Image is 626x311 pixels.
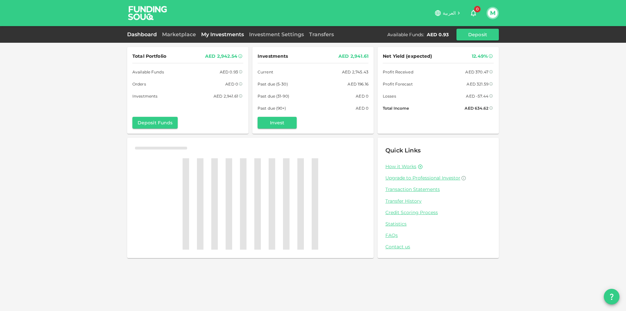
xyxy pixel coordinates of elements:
div: AED 2,941.61 [214,93,238,100]
a: FAQs [385,232,491,239]
span: Investments [258,52,288,60]
span: Available Funds [132,69,164,75]
div: AED 2,941.61 [338,52,368,60]
a: Dashboard [127,31,159,38]
span: Losses [383,93,396,100]
a: Transfers [306,31,336,38]
span: Total Income [383,105,409,112]
a: Upgrade to Professional Investor [385,175,491,181]
span: Orders [132,81,146,87]
div: AED 2,745.43 [342,69,368,75]
span: Quick Links [385,147,421,154]
a: Investment Settings [246,31,306,38]
span: Total Portfolio [132,52,166,60]
a: Contact us [385,244,491,250]
a: My Investments [199,31,246,38]
span: Past due (5-30) [258,81,288,87]
a: How it Works [385,163,416,170]
span: Net Yield (expected) [383,52,432,60]
div: AED 2,942.54 [205,52,237,60]
a: Transaction Statements [385,186,491,193]
button: Invest [258,117,297,129]
a: Credit Scoring Process [385,210,491,216]
a: Marketplace [159,31,199,38]
button: question [604,289,619,304]
div: AED 0 [356,93,368,100]
div: AED 0 [356,105,368,112]
span: العربية [443,10,456,16]
div: Available Funds : [387,31,424,38]
div: AED -57.44 [466,93,488,100]
span: Profit Received [383,69,413,75]
button: 0 [467,7,480,20]
div: AED 634.62 [465,105,488,112]
button: M [488,8,498,18]
span: Investments [132,93,157,100]
span: Upgrade to Professional Investor [385,175,460,181]
div: 12.49% [472,52,488,60]
span: Past due (90+) [258,105,286,112]
div: AED 321.59 [467,81,488,87]
div: AED 0.93 [427,31,449,38]
span: Current [258,69,273,75]
button: Deposit Funds [132,117,178,129]
div: AED 370.47 [465,69,488,75]
button: Deposit [456,29,499,40]
div: AED 196.16 [348,81,368,87]
span: 0 [474,6,481,12]
div: AED 0 [225,81,238,87]
div: AED 0.93 [220,69,238,75]
span: Profit Forecast [383,81,413,87]
a: Statistics [385,221,491,227]
a: Transfer History [385,198,491,204]
span: Past due (31-90) [258,93,289,100]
